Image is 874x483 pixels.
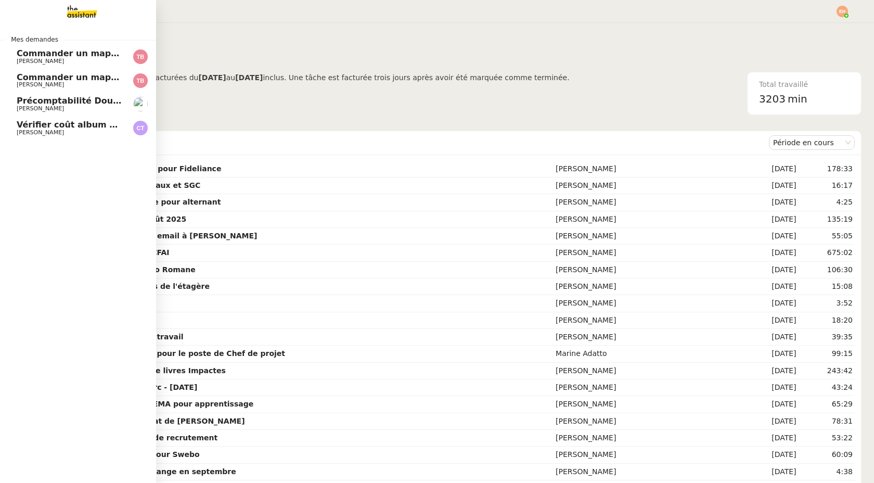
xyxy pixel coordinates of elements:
img: svg [133,73,148,88]
div: Total travaillé [759,79,850,91]
td: [DATE] [744,379,799,396]
td: [PERSON_NAME] [554,464,744,480]
td: [PERSON_NAME] [554,245,744,261]
img: svg [837,6,848,17]
td: 53:22 [799,430,855,447]
td: 60:09 [799,447,855,463]
strong: Réaliser l'agrément CII pour Swebo [55,450,200,459]
span: [PERSON_NAME] [17,58,64,65]
td: 178:33 [799,161,855,177]
td: [DATE] [744,161,799,177]
span: min [788,91,807,108]
strong: Répondre aux candidats pour le poste de Chef de projet [55,349,285,358]
td: [DATE] [744,346,799,362]
span: Mes demandes [5,34,65,45]
td: [PERSON_NAME] [554,396,744,413]
strong: Envoyer recommandé et email à [PERSON_NAME] [55,232,258,240]
td: 4:38 [799,464,855,480]
td: [PERSON_NAME] [554,312,744,329]
td: [DATE] [744,447,799,463]
td: [PERSON_NAME] [554,194,744,211]
td: [DATE] [744,329,799,346]
span: 3203 [759,93,786,105]
td: 43:24 [799,379,855,396]
td: [PERSON_NAME] [554,379,744,396]
img: svg [133,121,148,135]
td: [DATE] [744,228,799,245]
td: 135:19 [799,211,855,228]
td: [PERSON_NAME] [554,278,744,295]
td: [DATE] [744,396,799,413]
td: [DATE] [744,464,799,480]
td: Marine Adatto [554,346,744,362]
span: Vérifier coût album photo Romane [17,120,177,130]
td: [DATE] [744,262,799,278]
td: 15:08 [799,278,855,295]
b: [DATE] [198,73,226,82]
b: [DATE] [235,73,263,82]
img: users%2FxcSDjHYvjkh7Ays4vB9rOShue3j1%2Favatar%2Fc5852ac1-ab6d-4275-813a-2130981b2f82 [133,97,148,111]
td: [DATE] [744,363,799,379]
td: [PERSON_NAME] [554,295,744,312]
td: [PERSON_NAME] [554,177,744,194]
td: 39:35 [799,329,855,346]
td: 18:20 [799,312,855,329]
div: Demandes [53,132,769,153]
td: [DATE] [744,312,799,329]
td: [DATE] [744,177,799,194]
img: svg [133,49,148,64]
td: [DATE] [744,211,799,228]
td: 65:29 [799,396,855,413]
td: [DATE] [744,245,799,261]
td: [DATE] [744,194,799,211]
td: [PERSON_NAME] [554,161,744,177]
td: [DATE] [744,278,799,295]
td: 55:05 [799,228,855,245]
span: [PERSON_NAME] [17,129,64,136]
span: [PERSON_NAME] [17,105,64,112]
strong: Mettre en place le contrat de [PERSON_NAME] [55,417,245,425]
td: [PERSON_NAME] [554,413,744,430]
td: [PERSON_NAME] [554,447,744,463]
nz-select-item: Période en cours [773,136,851,149]
td: 3:52 [799,295,855,312]
td: [PERSON_NAME] [554,228,744,245]
span: Précomptabilité Dougs- [DATE] [17,96,162,106]
span: au [226,73,235,82]
span: inclus. Une tâche est facturée trois jours après avoir été marquée comme terminée. [263,73,569,82]
td: [DATE] [744,295,799,312]
td: [PERSON_NAME] [554,262,744,278]
td: [DATE] [744,430,799,447]
td: [PERSON_NAME] [554,430,744,447]
td: [PERSON_NAME] [554,363,744,379]
td: 78:31 [799,413,855,430]
td: [PERSON_NAME] [554,329,744,346]
span: [PERSON_NAME] [17,81,64,88]
td: [PERSON_NAME] [554,211,744,228]
td: 675:02 [799,245,855,261]
td: 4:25 [799,194,855,211]
td: [DATE] [744,413,799,430]
td: 106:30 [799,262,855,278]
td: 99:15 [799,346,855,362]
span: Commander un mapping pour ACF [17,72,177,82]
td: 243:42 [799,363,855,379]
td: 16:17 [799,177,855,194]
span: Commander un mapping pour Afigec [17,48,188,58]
